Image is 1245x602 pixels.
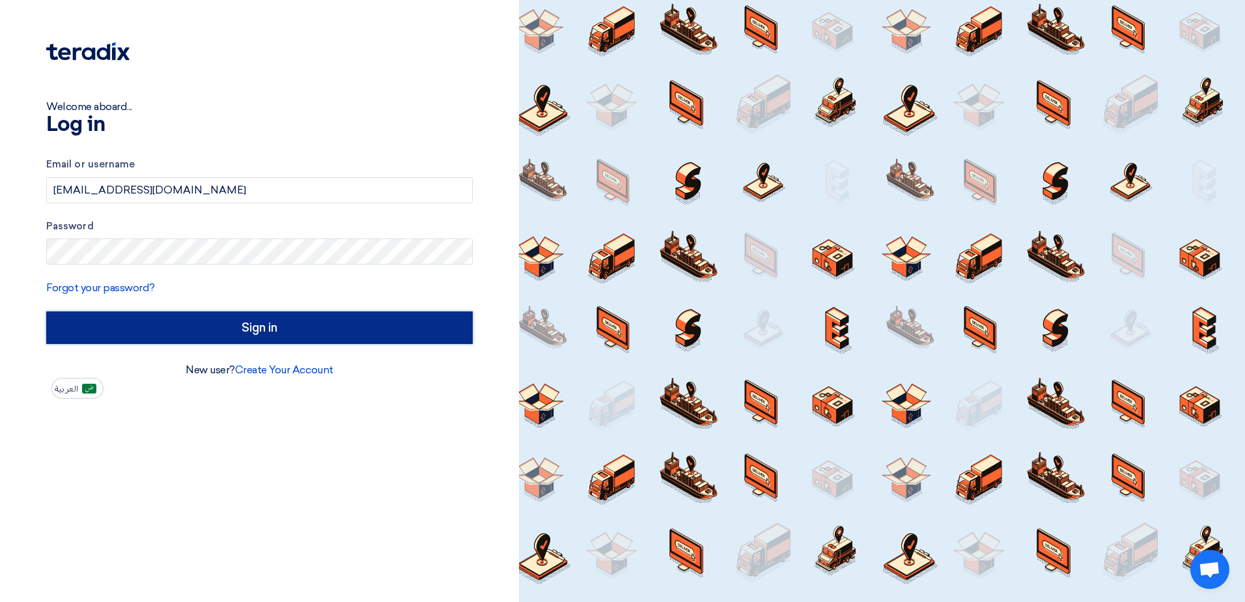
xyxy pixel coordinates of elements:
h1: Log in [46,115,473,136]
button: العربية [51,378,104,399]
img: ar-AR.png [82,384,96,394]
div: Open chat [1190,550,1229,589]
div: Welcome aboard... [46,99,473,115]
input: Enter your business email or username [46,177,473,203]
input: Sign in [46,311,473,344]
a: Forgot your password? [46,281,155,294]
label: Email or username [46,157,473,172]
span: العربية [55,384,78,394]
a: Create Your Account [235,364,333,376]
img: Teradix logo [46,42,130,61]
font: New user? [186,364,333,376]
label: Password [46,219,473,234]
